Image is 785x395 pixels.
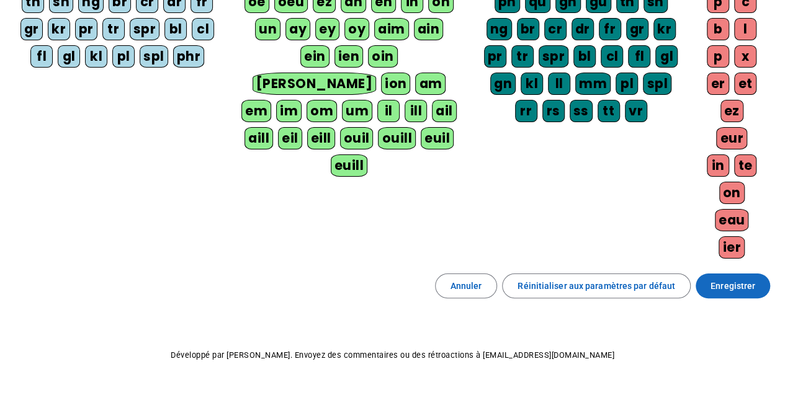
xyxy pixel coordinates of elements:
div: br [517,18,539,40]
div: pr [75,18,97,40]
button: Réinitialiser aux paramètres par défaut [502,273,691,298]
div: ouil [340,127,374,149]
div: spl [643,73,671,95]
div: cl [601,45,623,68]
div: et [734,73,756,95]
div: l [734,18,756,40]
p: Développé par [PERSON_NAME]. Envoyez des commentaires ou des rétroactions à [EMAIL_ADDRESS][DOMAI... [10,348,775,363]
div: in [707,154,729,177]
div: bl [573,45,596,68]
div: ey [315,18,339,40]
div: spr [539,45,569,68]
div: ll [548,73,570,95]
span: Annuler [451,278,482,293]
div: ez [720,100,743,122]
div: phr [173,45,205,68]
div: ien [334,45,364,68]
div: ein [300,45,330,68]
div: spr [130,18,160,40]
div: eau [715,209,749,231]
div: kl [521,73,543,95]
div: oin [368,45,398,68]
div: fl [628,45,650,68]
div: pr [484,45,506,68]
div: fl [30,45,53,68]
div: ay [285,18,310,40]
div: kr [48,18,70,40]
div: b [707,18,729,40]
div: p [707,45,729,68]
div: rr [515,100,537,122]
div: ail [432,100,457,122]
div: tr [511,45,534,68]
div: cr [544,18,567,40]
div: eur [716,127,747,149]
div: ier [719,236,745,259]
div: oy [344,18,369,40]
div: il [377,100,400,122]
div: ng [487,18,512,40]
button: Enregistrer [696,273,770,298]
div: te [734,154,756,177]
div: ss [570,100,593,122]
div: ion [381,73,411,95]
div: am [415,73,446,95]
div: ouill [378,127,415,149]
div: ill [405,100,427,122]
div: gr [20,18,43,40]
div: em [241,100,271,122]
div: vr [625,100,647,122]
div: dr [572,18,594,40]
div: spl [140,45,168,68]
div: gr [626,18,648,40]
div: aim [374,18,409,40]
div: un [255,18,280,40]
div: euill [331,154,367,177]
div: x [734,45,756,68]
div: pl [112,45,135,68]
div: on [719,182,745,204]
span: Enregistrer [711,278,755,293]
div: kl [85,45,107,68]
div: tr [102,18,125,40]
div: um [342,100,372,122]
div: eil [278,127,302,149]
div: rs [542,100,565,122]
div: euil [421,127,454,149]
span: Réinitialiser aux paramètres par défaut [518,278,675,293]
button: Annuler [435,273,498,298]
div: fr [599,18,621,40]
div: im [276,100,302,122]
div: kr [653,18,676,40]
div: bl [164,18,187,40]
div: [PERSON_NAME] [253,73,376,95]
div: gl [58,45,80,68]
div: gn [490,73,516,95]
div: tt [598,100,620,122]
div: cl [192,18,214,40]
div: gl [655,45,678,68]
div: aill [244,127,273,149]
div: eill [307,127,335,149]
div: mm [575,73,611,95]
div: ain [414,18,444,40]
div: pl [616,73,638,95]
div: er [707,73,729,95]
div: om [307,100,337,122]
